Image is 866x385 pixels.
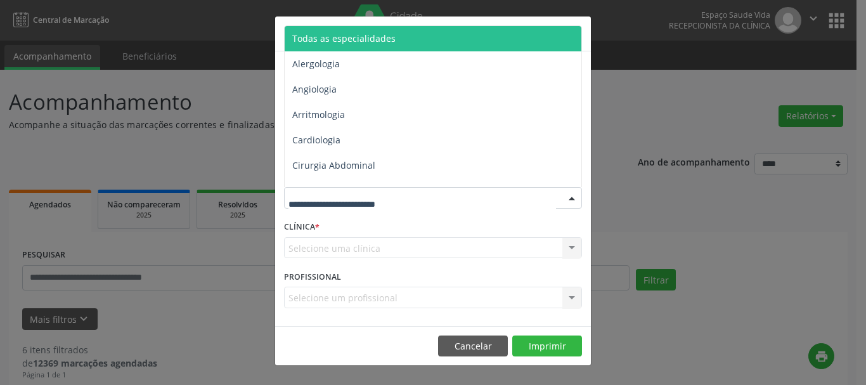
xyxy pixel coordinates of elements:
label: PROFISSIONAL [284,267,341,287]
button: Cancelar [438,336,508,357]
span: Arritmologia [292,108,345,121]
span: Cardiologia [292,134,340,146]
h5: Relatório de agendamentos [284,25,429,42]
span: Cirurgia Abdominal [292,159,375,171]
span: Angiologia [292,83,337,95]
span: Todas as especialidades [292,32,396,44]
span: Cirurgia Bariatrica [292,185,370,197]
button: Close [565,16,591,48]
button: Imprimir [512,336,582,357]
span: Alergologia [292,58,340,70]
label: CLÍNICA [284,218,320,237]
